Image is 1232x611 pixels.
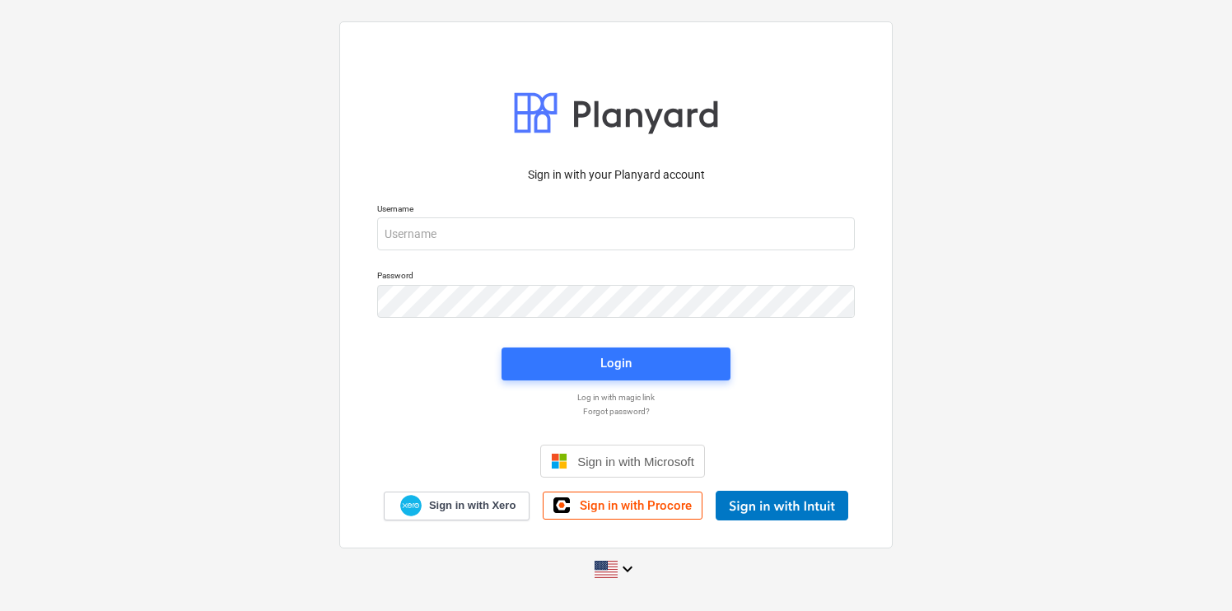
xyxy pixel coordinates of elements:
p: Username [377,203,855,217]
span: Sign in with Procore [580,498,692,513]
a: Log in with magic link [369,392,863,403]
p: Password [377,270,855,284]
div: Login [600,352,632,374]
img: Xero logo [400,495,422,517]
p: Sign in with your Planyard account [377,166,855,184]
a: Sign in with Procore [543,492,702,520]
a: Forgot password? [369,406,863,417]
span: Sign in with Xero [429,498,516,513]
img: Microsoft logo [551,453,567,469]
input: Username [377,217,855,250]
button: Login [502,347,730,380]
i: keyboard_arrow_down [618,559,637,579]
span: Sign in with Microsoft [577,455,694,469]
a: Sign in with Xero [384,492,530,520]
